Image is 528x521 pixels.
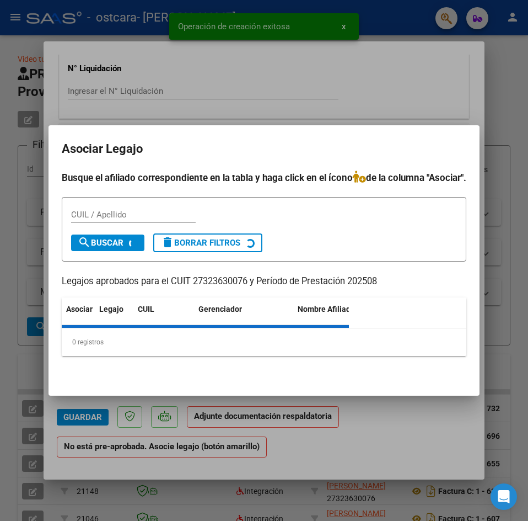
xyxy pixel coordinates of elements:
mat-icon: search [78,236,91,249]
h4: Busque el afiliado correspondiente en la tabla y haga click en el ícono de la columna "Asociar". [62,171,466,185]
span: Legajo [99,305,123,313]
datatable-header-cell: Gerenciador [194,297,293,334]
span: Buscar [78,238,123,248]
datatable-header-cell: Legajo [95,297,133,334]
span: Nombre Afiliado [298,305,355,313]
div: Open Intercom Messenger [491,483,517,510]
h2: Asociar Legajo [62,139,466,160]
mat-icon: delete [161,236,174,249]
datatable-header-cell: CUIL [133,297,194,334]
div: 0 registros [62,328,466,356]
span: CUIL [138,305,154,313]
datatable-header-cell: Nombre Afiliado [293,297,376,334]
p: Legajos aprobados para el CUIT 27323630076 y Período de Prestación 202508 [62,275,466,289]
span: Asociar [66,305,93,313]
button: Borrar Filtros [153,233,262,252]
span: Gerenciador [198,305,242,313]
button: Buscar [71,235,144,251]
span: Borrar Filtros [161,238,240,248]
datatable-header-cell: Asociar [62,297,95,334]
